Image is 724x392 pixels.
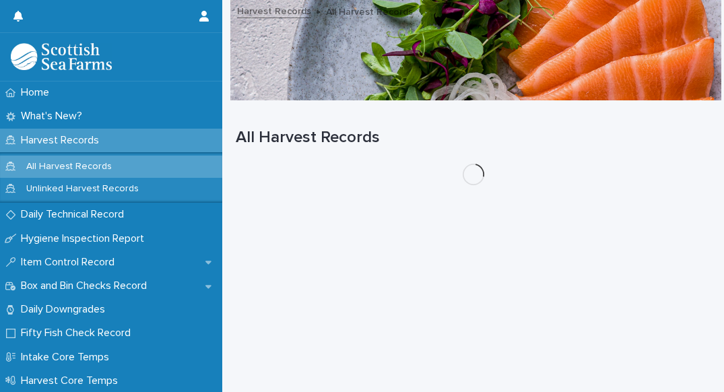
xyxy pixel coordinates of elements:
p: Harvest Records [15,134,110,147]
p: Unlinked Harvest Records [15,183,150,195]
p: Fifty Fish Check Record [15,327,141,339]
p: Hygiene Inspection Report [15,232,155,245]
a: Harvest Records [237,3,311,18]
h1: All Harvest Records [236,128,711,148]
p: Item Control Record [15,256,125,269]
img: mMrefqRFQpe26GRNOUkG [11,43,112,70]
p: Harvest Core Temps [15,374,129,387]
p: Daily Technical Record [15,208,135,221]
p: Box and Bin Checks Record [15,280,158,292]
p: All Harvest Records [326,3,413,18]
p: All Harvest Records [15,161,123,172]
p: Intake Core Temps [15,351,120,364]
p: Home [15,86,60,99]
p: Daily Downgrades [15,303,116,316]
p: What's New? [15,110,93,123]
